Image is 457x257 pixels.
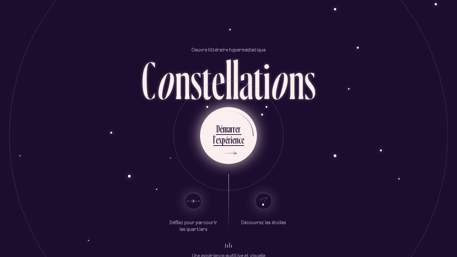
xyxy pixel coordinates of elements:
[213,133,214,146] div: l
[239,133,241,146] div: c
[222,133,225,146] div: p
[232,53,239,106] div: l
[235,133,239,146] div: n
[304,53,315,106] div: s
[231,122,233,135] div: r
[241,220,286,226] p: Découvrez les étoiles
[219,133,222,146] div: x
[228,133,231,146] div: r
[200,107,257,164] button: Démarrerl’expérience
[289,53,304,106] div: n
[238,122,241,135] div: r
[223,122,227,135] div: m
[156,53,175,106] div: o
[233,122,235,135] div: r
[253,53,263,106] div: t
[269,53,289,106] div: o
[232,133,235,146] div: e
[142,53,156,106] div: C
[190,53,202,106] div: s
[202,53,212,106] div: t
[168,220,218,233] p: Défilez pour parcourir les quartiers
[212,53,225,106] div: e
[235,122,238,135] div: e
[220,122,223,135] div: é
[216,122,220,135] div: D
[239,53,253,106] div: a
[216,133,219,146] div: e
[214,133,216,146] div: ’
[225,133,228,146] div: é
[191,47,266,53] p: Oeuvre littéraire hypermédiatique
[227,122,231,135] div: a
[225,53,232,106] div: l
[231,133,232,146] div: i
[263,53,270,106] div: i
[241,133,244,146] div: e
[175,53,190,106] div: n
